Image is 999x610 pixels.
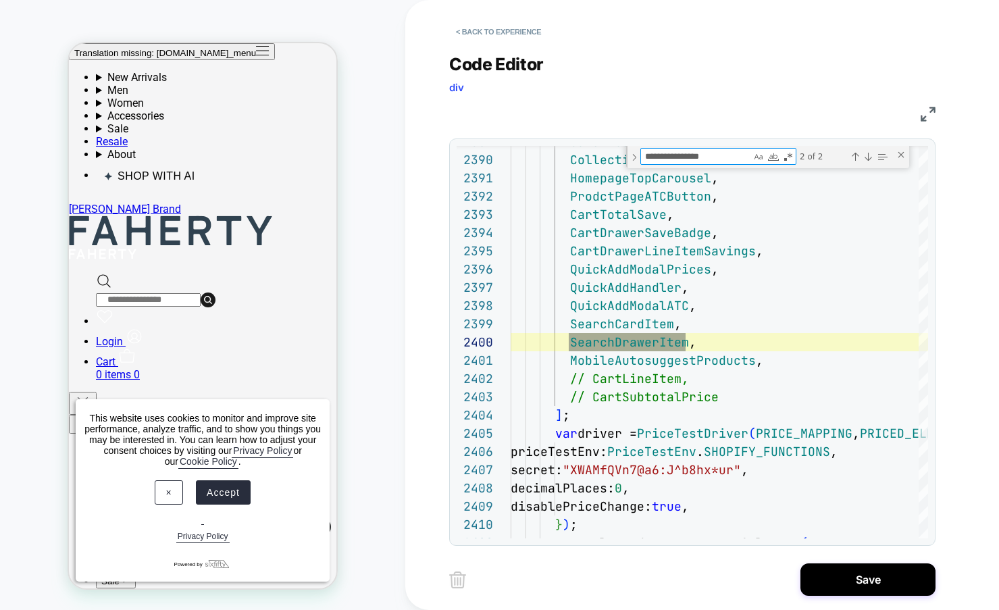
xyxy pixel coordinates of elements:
div: 2396 [457,260,493,278]
div: 2404 [457,406,493,424]
div: 2407 [457,461,493,479]
button: Search [132,249,147,264]
span: , [852,426,860,441]
div: 2402 [457,370,493,388]
div: 2398 [457,297,493,315]
span: , [711,261,719,277]
span: priceTestEnv: [511,444,607,459]
span: Cart [27,312,47,325]
span: Powered by [105,517,134,525]
span: driver = [578,426,637,441]
span: SearchDrawerItem [570,334,689,350]
div: 2394 [457,224,493,242]
img: AI Icon [35,129,43,137]
a: Privacy Policy [107,487,161,500]
span: } [555,517,563,532]
div: 2410 [457,515,493,534]
span: QuickAddHandler [570,280,682,295]
span: PriceTestDriver [637,426,748,441]
span: var [555,535,578,551]
a: Cart 0 items [27,312,267,338]
span: , [830,444,838,459]
div: Match Whole Word (⌥⌘W) [767,150,780,163]
span: , [711,188,719,204]
span: , [741,462,748,478]
div: Match Case (⌥⌘C) [752,150,765,163]
span: , [756,353,763,368]
summary: Accessories [27,66,267,79]
span: QuickAddModalATC [570,298,689,313]
div: Next Match (Enter) [863,151,873,162]
span: PRICE_MAPPING [756,426,852,441]
span: Code Editor [449,54,544,74]
span: PriceTestEnv [607,444,696,459]
div: 2411 [457,534,493,552]
div: 2401 [457,351,493,370]
span: ) [563,517,570,532]
div: 2409 [457,497,493,515]
span: CartTotalSave [570,207,667,222]
span: ; [570,517,578,532]
span: CartDrawerSaveBadge [570,225,711,240]
span: HomepageTopCarousel [570,170,711,186]
div: Use Regular Expression (⌥⌘R) [782,150,795,163]
button: Save [800,563,936,596]
span: ProdctPageATCButton [570,188,711,204]
span: "XWAMfQVn7@a6:J^b8hx*ur" [563,462,741,478]
p: This website uses cookies to monitor and improve site performance, analyze traffic, and to show y... [14,370,254,424]
span: CartDrawerLineItemSavings [570,243,756,259]
span: SearchCardItem [570,316,674,332]
span: secret: [511,462,563,478]
div: 2392 [457,187,493,205]
div: Previous Match (⇧Enter) [850,151,861,162]
span: SHOPIFY_FUNCTIONS [704,444,830,459]
span: , [682,280,689,295]
span: PRICED_ELEMENTS [860,426,971,441]
a: Login [27,292,74,305]
div: 2395 [457,242,493,260]
a: Resale [27,92,59,105]
div: Find / Replace [626,146,909,168]
div: Find in Selection (⌥⌘L) [875,149,890,164]
span: CollectionPageItemPrice [570,152,741,168]
summary: Men [27,41,267,53]
summary: Sale [27,79,267,92]
span: style = document.querySelector [578,535,800,551]
div: 2397 [457,278,493,297]
span: , [622,480,630,496]
span: ] [555,407,563,423]
button: × [86,437,113,461]
span: ( [748,426,756,441]
summary: About [27,105,267,118]
summary: Women [27,53,267,66]
div: Search drawer [27,230,267,264]
div: Close (Escape) [896,149,906,160]
span: , [667,207,674,222]
span: MobileAutosuggestProducts [570,353,756,368]
div: 2406 [457,442,493,461]
a: SHOP WITH AI [32,120,132,147]
div: 2399 [457,315,493,333]
span: , [756,243,763,259]
span: , [689,298,696,313]
span: , [711,170,719,186]
svg: Search [134,252,144,261]
div: 2393 [457,205,493,224]
span: 0 [65,325,71,338]
span: , [682,499,689,514]
span: QuickAddModalPrices [570,261,711,277]
div: Toggle Replace [628,146,640,168]
span: var [555,426,578,441]
div: 2 of 2 [798,148,848,165]
img: delete [449,571,466,588]
span: // CartSubtotalPrice [570,389,719,405]
span: ( [800,535,808,551]
div: 2400 [457,333,493,351]
a: Cookie Policy [109,411,170,426]
div: 2408 [457,479,493,497]
span: 0 items [27,325,62,338]
img: fullscreen [921,107,936,122]
span: decimalPlaces: [511,480,615,496]
span: Login [27,292,54,305]
button: Accept [127,437,182,461]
